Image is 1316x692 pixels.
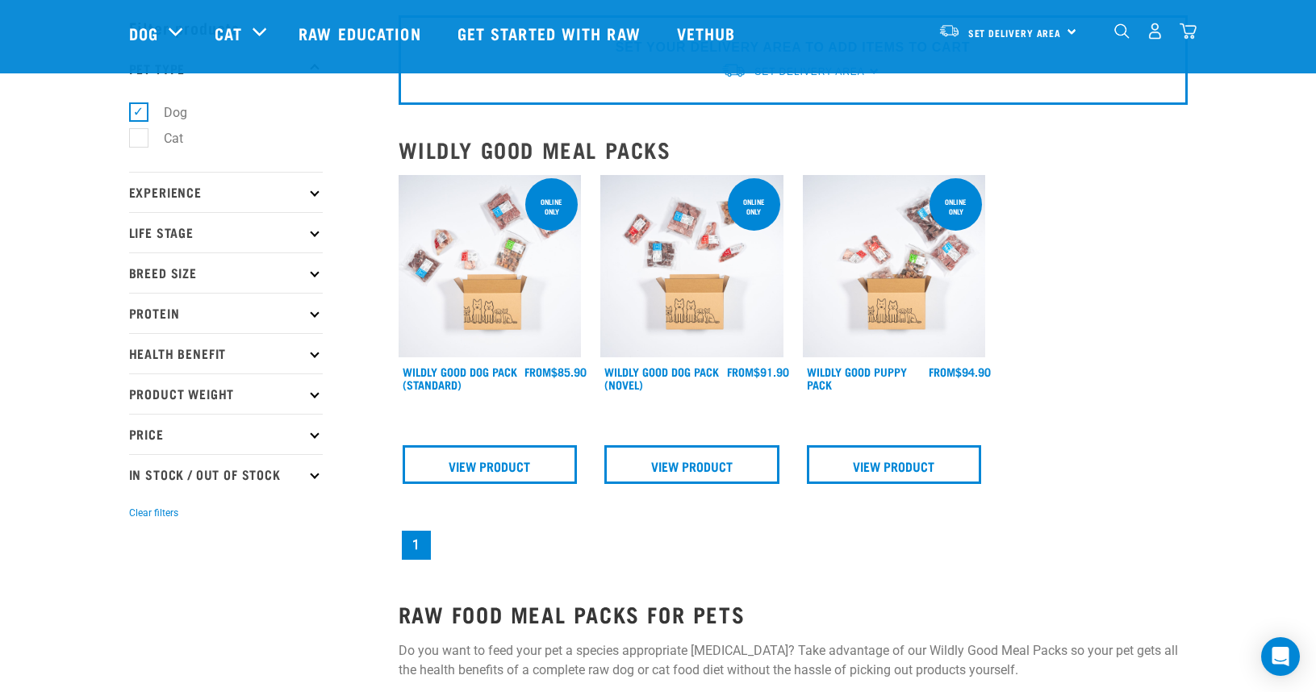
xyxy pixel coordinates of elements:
[929,365,991,378] div: $94.90
[728,190,780,223] div: Online Only
[129,252,323,293] p: Breed Size
[1180,23,1197,40] img: home-icon@2x.png
[403,369,517,387] a: Wildly Good Dog Pack (Standard)
[727,369,754,374] span: FROM
[399,137,1188,162] h2: Wildly Good Meal Packs
[929,369,955,374] span: FROM
[129,454,323,494] p: In Stock / Out Of Stock
[399,607,746,619] strong: RAW FOOD MEAL PACKS FOR PETS
[129,212,323,252] p: Life Stage
[402,531,431,560] a: Page 1
[930,190,982,223] div: Online Only
[807,369,907,387] a: Wildly Good Puppy Pack
[441,1,661,65] a: Get started with Raw
[215,21,242,45] a: Cat
[129,172,323,212] p: Experience
[661,1,756,65] a: Vethub
[1261,637,1300,676] div: Open Intercom Messenger
[604,445,779,484] a: View Product
[1114,23,1130,39] img: home-icon-1@2x.png
[803,175,986,358] img: Puppy 0 2sec
[399,175,582,358] img: Dog 0 2sec
[129,21,158,45] a: Dog
[524,365,587,378] div: $85.90
[604,369,719,387] a: Wildly Good Dog Pack (Novel)
[138,102,194,123] label: Dog
[968,30,1062,35] span: Set Delivery Area
[282,1,441,65] a: Raw Education
[525,190,578,223] div: Online Only
[403,445,578,484] a: View Product
[727,365,789,378] div: $91.90
[129,373,323,414] p: Product Weight
[129,414,323,454] p: Price
[138,128,190,148] label: Cat
[399,527,1188,563] nav: pagination
[129,333,323,373] p: Health Benefit
[524,369,551,374] span: FROM
[938,23,960,38] img: van-moving.png
[600,175,783,358] img: Dog Novel 0 2sec
[807,445,982,484] a: View Product
[1147,23,1164,40] img: user.png
[129,506,178,520] button: Clear filters
[129,293,323,333] p: Protein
